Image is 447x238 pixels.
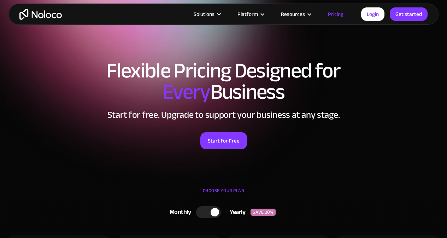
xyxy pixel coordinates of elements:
[221,207,251,217] div: Yearly
[7,185,440,203] div: CHOOSE YOUR PLAN
[251,209,276,216] div: SAVE 20%
[281,10,305,19] div: Resources
[194,10,214,19] div: Solutions
[319,10,352,19] a: Pricing
[390,7,428,21] a: Get started
[185,10,229,19] div: Solutions
[361,7,384,21] a: Login
[200,132,247,149] a: Start for Free
[229,10,272,19] div: Platform
[272,10,319,19] div: Resources
[163,72,210,112] span: Every
[161,207,196,217] div: Monthly
[7,110,440,120] h2: Start for free. Upgrade to support your business at any stage.
[237,10,258,19] div: Platform
[7,60,440,103] h1: Flexible Pricing Designed for Business
[19,9,62,20] a: home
